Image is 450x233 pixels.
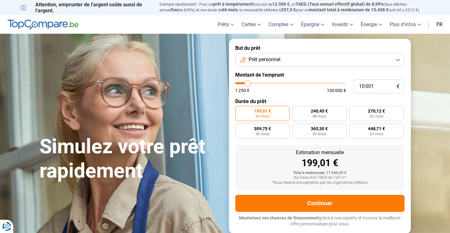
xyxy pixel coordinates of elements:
[368,126,385,131] span: 448,71 €
[265,15,297,34] a: Comptes
[235,98,405,104] label: Durée du prêt
[235,215,405,227] p: grâce à nos experts et trouvez la meilleure offre personnalisée pour vous.
[240,171,399,175] div: Total à rembourser: 11 940,60 €
[312,132,326,136] span: 30 mois
[239,215,319,220] span: Maximisez vos chances de financement
[171,7,179,12] span: fixe
[39,135,221,183] h1: Simulez votre prêt rapidement
[386,15,425,34] a: Plus d'infos
[255,132,269,136] span: 36 mois
[214,15,238,34] a: Prêts
[368,109,385,113] span: 270,12 €
[213,2,253,7] span: prêt à tempérament
[433,15,446,34] a: fr
[327,88,346,93] span: 100 000 €
[281,7,296,12] span: 257,3 €
[296,2,383,7] span: TAEG (Taux annuel effectif global) de 8,99%
[369,132,383,136] span: 24 mois
[397,84,399,89] span: €
[328,15,357,34] a: Investir
[235,88,249,93] span: 1 250 €
[235,53,405,67] button: Prêt personnel
[240,150,399,155] div: Estimation mensuelle
[255,114,269,118] span: 60 mois
[235,72,405,78] label: Montant de l'emprunt
[272,2,290,7] span: 12.500 €
[159,2,430,13] p: Exemple représentatif : Pour un tous but de , un (taux débiteur annuel de 8,99%) et une durée de ...
[311,126,328,131] span: 365,30 €
[238,15,265,34] a: Cartes
[309,7,388,12] span: montant total à rembourser de 15.438 €
[8,20,79,30] img: TopCompare
[369,114,383,118] span: 42 mois
[235,45,405,51] label: But du prêt
[312,114,326,118] span: 48 mois
[21,2,152,14] p: Attention, emprunter de l'argent coûte aussi de l'argent.
[240,158,399,168] div: 199,01 €
[311,109,328,113] span: 240,45 €
[249,56,280,63] span: Prêt personnel
[240,181,399,185] div: *Sous réserve d'acceptation par les organismes prêteurs
[357,15,386,34] a: Énergie
[222,7,238,12] span: 60 mois
[254,109,271,113] span: 199,01 €
[235,195,405,212] button: Continuer
[297,15,328,34] a: Épargne
[240,176,399,180] div: Sur base d'un TAEG de 7,45 %*
[254,126,271,131] span: 309,75 €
